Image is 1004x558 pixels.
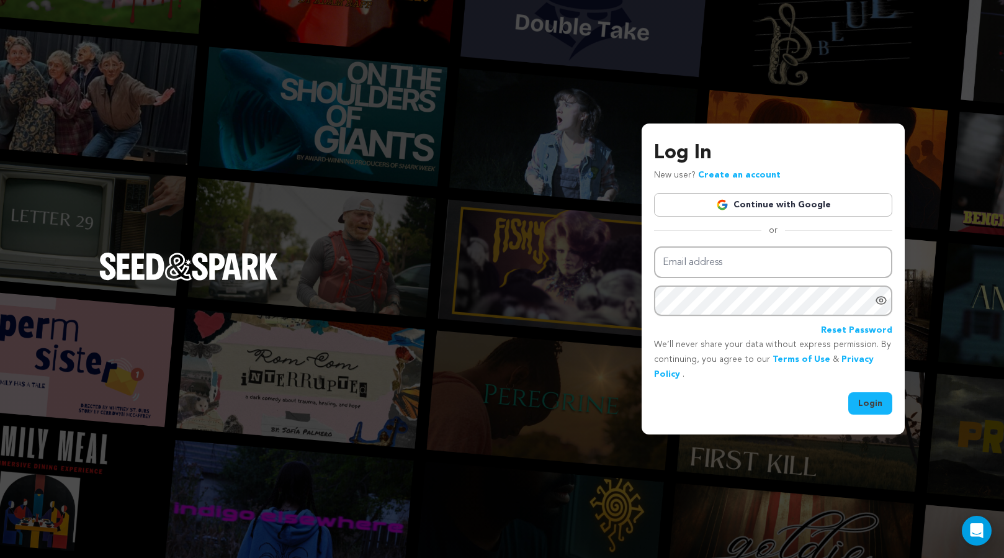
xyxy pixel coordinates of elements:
a: Seed&Spark Homepage [99,253,278,305]
a: Terms of Use [773,355,830,364]
input: Email address [654,246,892,278]
p: New user? [654,168,781,183]
a: Show password as plain text. Warning: this will display your password on the screen. [875,294,887,307]
button: Login [848,392,892,415]
p: We’ll never share your data without express permission. By continuing, you agree to our & . [654,338,892,382]
a: Create an account [698,171,781,179]
span: or [761,224,785,236]
div: Open Intercom Messenger [962,516,992,546]
img: Google logo [716,199,728,211]
a: Privacy Policy [654,355,874,379]
img: Seed&Spark Logo [99,253,278,280]
h3: Log In [654,138,892,168]
a: Continue with Google [654,193,892,217]
a: Reset Password [821,323,892,338]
